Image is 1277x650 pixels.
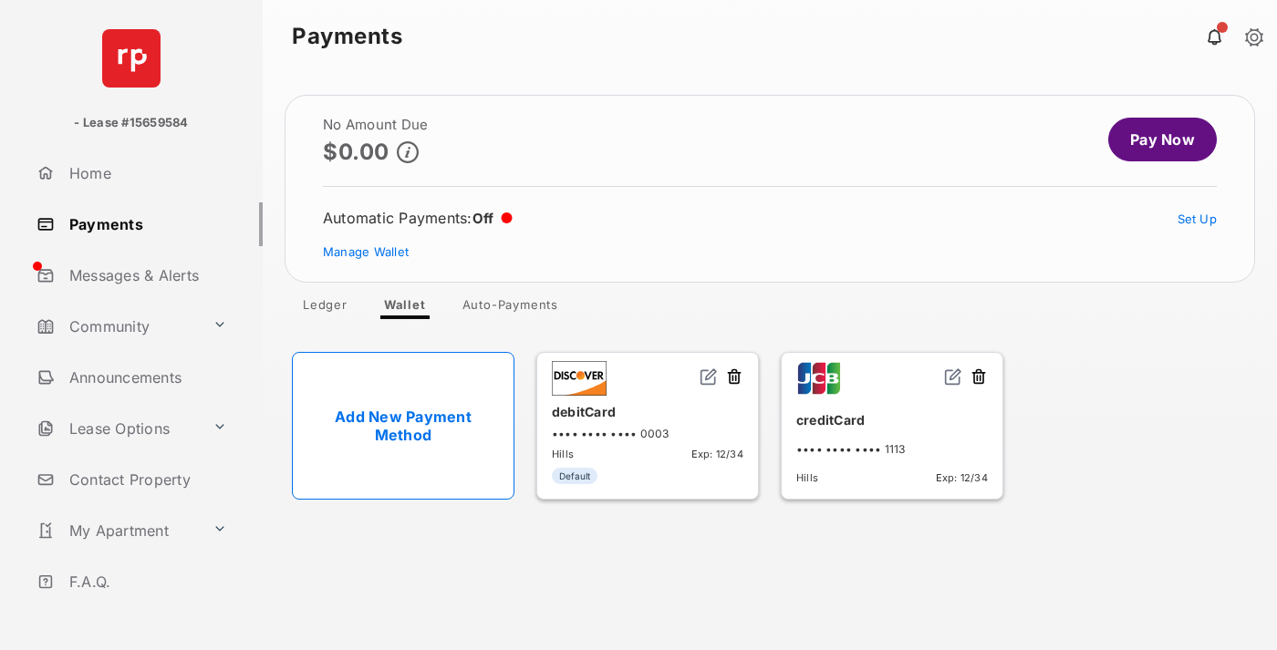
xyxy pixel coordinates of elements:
div: creditCard [796,405,988,435]
a: Ledger [288,297,362,319]
strong: Payments [292,26,402,47]
a: Contact Property [29,458,263,501]
div: •••• •••• •••• 1113 [796,442,988,456]
img: svg+xml;base64,PHN2ZyB2aWV3Qm94PSIwIDAgMjQgMjQiIHdpZHRoPSIxNiIgaGVpZ2h0PSIxNiIgZmlsbD0ibm9uZSIgeG... [700,367,718,386]
p: - Lease #15659584 [74,114,188,132]
span: Exp: 12/34 [936,471,988,484]
a: Add New Payment Method [292,352,514,500]
a: Set Up [1178,212,1218,226]
a: Auto-Payments [448,297,573,319]
span: Off [472,210,494,227]
a: My Apartment [29,509,205,552]
h2: No Amount Due [323,118,428,132]
a: Announcements [29,356,263,399]
p: $0.00 [323,139,389,164]
img: svg+xml;base64,PHN2ZyB4bWxucz0iaHR0cDovL3d3dy53My5vcmcvMjAwMC9zdmciIHdpZHRoPSI2NCIgaGVpZ2h0PSI2NC... [102,29,161,88]
a: Lease Options [29,407,205,450]
div: debitCard [552,397,743,427]
a: Messages & Alerts [29,253,263,297]
a: Community [29,304,205,348]
a: Home [29,151,263,195]
div: •••• •••• •••• 0003 [552,427,743,440]
a: Wallet [369,297,441,319]
a: Payments [29,202,263,246]
div: Automatic Payments : [323,209,513,227]
span: Exp: 12/34 [691,448,743,460]
span: Hills [796,471,818,484]
a: F.A.Q. [29,560,263,604]
span: Hills [552,448,574,460]
a: Manage Wallet [323,244,409,259]
img: svg+xml;base64,PHN2ZyB2aWV3Qm94PSIwIDAgMjQgMjQiIHdpZHRoPSIxNiIgaGVpZ2h0PSIxNiIgZmlsbD0ibm9uZSIgeG... [944,367,962,386]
